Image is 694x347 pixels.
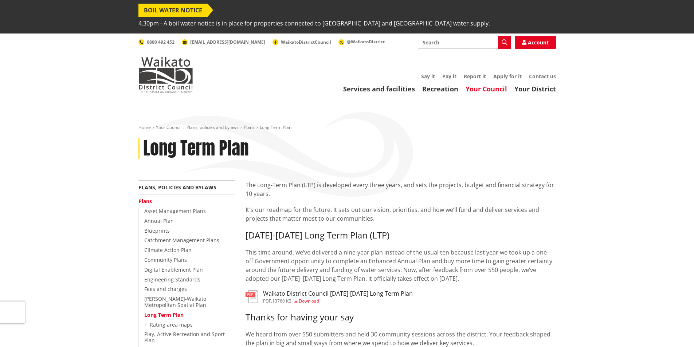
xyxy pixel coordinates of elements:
[144,331,225,344] a: Play, Active Recreation and Sport Plan
[246,312,556,323] h3: Thanks for having your say
[246,230,556,241] h3: [DATE]-[DATE] Long Term Plan (LTP)
[138,17,490,30] span: 4.30pm - A boil water notice is in place for properties connected to [GEOGRAPHIC_DATA] and [GEOGR...
[246,290,258,303] img: document-pdf.svg
[138,125,556,131] nav: breadcrumb
[514,84,556,93] a: Your District
[138,39,175,45] a: 0800 492 452
[464,73,486,80] a: Report it
[187,124,239,130] a: Plans, policies and bylaws
[272,39,331,45] a: WaikatoDistrictCouncil
[418,36,511,49] input: Search input
[144,285,187,292] a: Fees and charges
[182,39,265,45] a: [EMAIL_ADDRESS][DOMAIN_NAME]
[422,84,458,93] a: Recreation
[281,39,331,45] span: WaikatoDistrictCouncil
[138,4,208,17] span: BOIL WATER NOTICE
[338,39,385,45] a: @WaikatoDistrict
[144,295,206,308] a: [PERSON_NAME]-Waikato Metropolitan Spatial Plan
[144,276,200,283] a: Engineering Standards
[246,330,550,347] span: We heard from over 550 submitters and held 30 community sessions across the district. Your feedba...
[144,237,219,244] a: Catchment Management Plans
[190,39,265,45] span: [EMAIL_ADDRESS][DOMAIN_NAME]
[260,124,291,130] span: Long Term Plan
[263,298,271,304] span: pdf
[144,256,187,263] a: Community Plans
[147,39,175,45] span: 0800 492 452
[246,248,556,283] p: This time around, we’ve delivered a nine-year plan instead of the usual ten because last year we ...
[144,227,170,234] a: Blueprints
[493,73,522,80] a: Apply for it
[515,36,556,49] a: Account
[138,184,216,191] a: Plans, policies and bylaws
[343,84,415,93] a: Services and facilities
[144,208,206,214] a: Asset Management Plans
[529,73,556,80] a: Contact us
[144,266,203,273] a: Digital Enablement Plan
[347,39,385,45] span: @WaikatoDistrict
[421,73,435,80] a: Say it
[138,198,152,205] a: Plans
[144,247,192,253] a: Climate Action Plan
[246,290,413,303] a: Waikato District Council [DATE]-[DATE] Long Term Plan pdf,13760 KB Download
[299,298,319,304] span: Download
[144,217,174,224] a: Annual Plan
[244,124,255,130] a: Plans
[466,84,507,93] a: Your Council
[138,57,193,93] img: Waikato District Council - Te Kaunihera aa Takiwaa o Waikato
[138,124,151,130] a: Home
[246,181,556,198] p: The Long-Term Plan (LTP) is developed every three years, and sets the projects, budget and financ...
[272,298,291,304] span: 13760 KB
[144,311,184,318] a: Long Term Plan
[263,290,413,297] h3: Waikato District Council [DATE]-[DATE] Long Term Plan
[143,138,249,159] h1: Long Term Plan
[156,124,181,130] a: Your Council
[442,73,456,80] a: Pay it
[263,299,413,303] div: ,
[150,321,193,328] a: Rating area maps
[660,316,687,343] iframe: Messenger Launcher
[246,205,556,223] p: It's our roadmap for the future. It sets out our vision, priorities, and how we’ll fund and deliv...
